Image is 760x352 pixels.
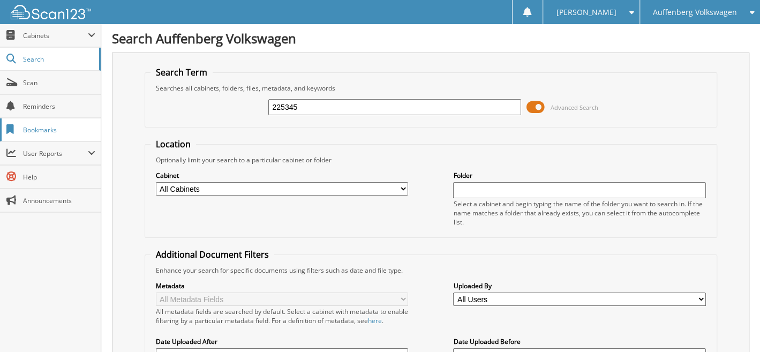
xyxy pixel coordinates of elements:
[23,31,88,40] span: Cabinets
[151,84,711,93] div: Searches all cabinets, folders, files, metadata, and keywords
[453,281,705,290] label: Uploaded By
[23,173,95,182] span: Help
[453,199,705,227] div: Select a cabinet and begin typing the name of the folder you want to search in. If the name match...
[151,138,196,150] legend: Location
[156,281,408,290] label: Metadata
[706,301,760,352] iframe: Chat Widget
[156,337,408,346] label: Date Uploaded After
[156,307,408,325] div: All metadata fields are searched by default. Select a cabinet with metadata to enable filtering b...
[23,102,95,111] span: Reminders
[551,103,598,111] span: Advanced Search
[453,337,705,346] label: Date Uploaded Before
[23,125,95,134] span: Bookmarks
[112,29,749,47] h1: Search Auffenberg Volkswagen
[151,155,711,164] div: Optionally limit your search to a particular cabinet or folder
[453,171,705,180] label: Folder
[151,66,213,78] legend: Search Term
[368,316,382,325] a: here
[23,55,94,64] span: Search
[556,9,616,16] span: [PERSON_NAME]
[11,5,91,19] img: scan123-logo-white.svg
[23,196,95,205] span: Announcements
[23,149,88,158] span: User Reports
[156,171,408,180] label: Cabinet
[23,78,95,87] span: Scan
[151,266,711,275] div: Enhance your search for specific documents using filters such as date and file type.
[653,9,737,16] span: Auffenberg Volkswagen
[151,249,274,260] legend: Additional Document Filters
